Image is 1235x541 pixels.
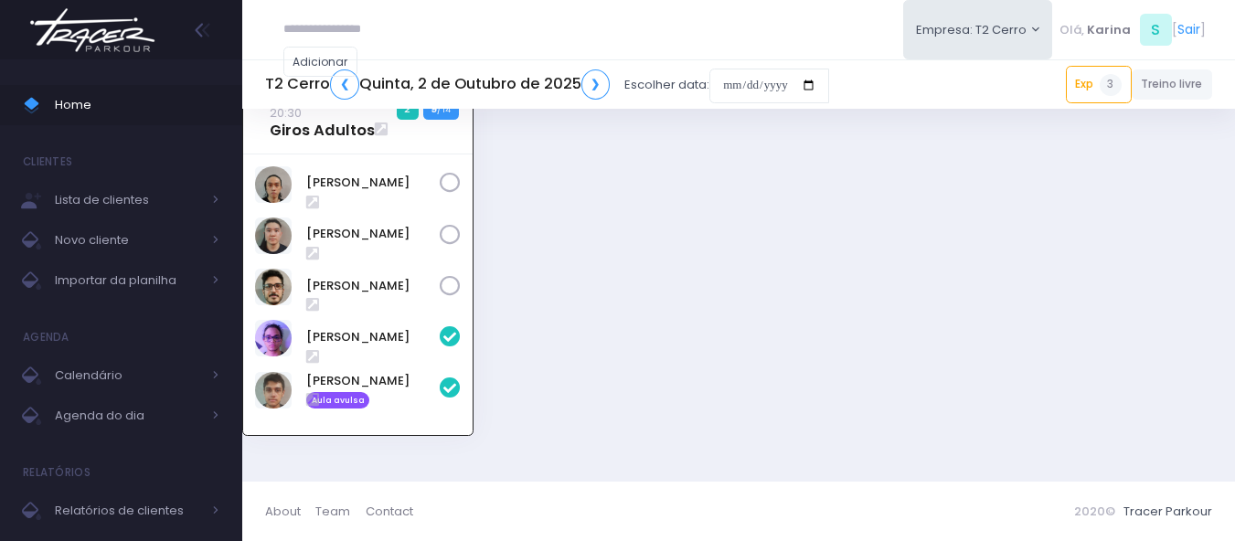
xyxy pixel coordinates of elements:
[255,166,292,203] img: Bruno Hashimoto
[55,404,201,428] span: Agenda do dia
[306,372,440,390] a: [PERSON_NAME]
[1100,74,1122,96] span: 3
[23,143,72,180] h4: Clientes
[265,64,829,106] div: Escolher data:
[23,319,69,355] h4: Agenda
[55,364,201,387] span: Calendário
[55,93,219,117] span: Home
[55,228,201,252] span: Novo cliente
[1052,9,1212,50] div: [ ]
[306,328,440,346] a: [PERSON_NAME]
[1074,503,1115,520] span: 2020©
[581,69,611,100] a: ❯
[270,103,375,140] a: 20:30Giros Adultos
[55,499,201,523] span: Relatórios de clientes
[1087,21,1131,39] span: Karina
[306,277,440,295] a: [PERSON_NAME]
[1177,20,1200,39] a: Sair
[23,454,90,491] h4: Relatórios
[55,269,201,292] span: Importar da planilha
[1132,69,1213,100] a: Treino livre
[265,69,610,100] h5: T2 Cerro Quinta, 2 de Outubro de 2025
[270,104,302,122] small: 20:30
[306,174,440,192] a: [PERSON_NAME]
[366,493,413,529] a: Contact
[437,104,451,115] small: / 14
[255,320,292,356] img: Jaderson Pereira de Brito
[315,493,365,529] a: Team
[306,392,369,408] span: Aula avulsa
[1123,503,1212,520] a: Tracer Parkour
[306,225,440,243] a: [PERSON_NAME]
[1066,66,1132,102] a: Exp3
[397,100,419,120] span: 2
[255,217,292,254] img: Guilherme Sato
[1140,14,1172,46] span: S
[255,269,292,305] img: Rafael Amaral
[265,493,315,529] a: About
[255,372,292,408] img: Leonardo Barreto de Oliveira Campos
[1059,21,1084,39] span: Olá,
[55,188,201,212] span: Lista de clientes
[431,101,437,116] strong: 9
[283,47,358,77] a: Adicionar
